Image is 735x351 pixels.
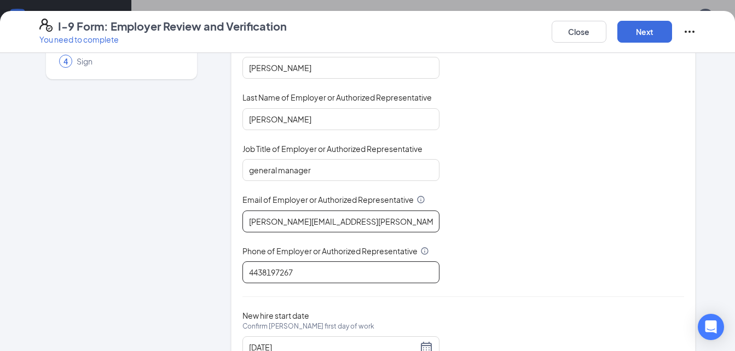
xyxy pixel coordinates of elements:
[552,21,606,43] button: Close
[242,194,414,205] span: Email of Employer or Authorized Representative
[242,245,418,256] span: Phone of Employer or Authorized Representative
[63,56,68,67] span: 4
[242,143,423,154] span: Job Title of Employer or Authorized Representative
[242,92,432,103] span: Last Name of Employer or Authorized Representative
[683,25,696,38] svg: Ellipses
[420,247,429,255] svg: Info
[39,34,287,45] p: You need to complete
[242,159,439,181] input: Enter job title
[698,314,724,340] div: Open Intercom Messenger
[242,261,439,283] input: 10 digits only, e.g. "1231231234"
[242,108,439,130] input: Enter your last name
[242,57,439,79] input: Enter your first name
[242,210,439,232] input: Enter your email address
[39,19,53,32] svg: FormI9EVerifyIcon
[242,310,374,343] span: New hire start date
[617,21,672,43] button: Next
[58,19,287,34] h4: I-9 Form: Employer Review and Verification
[77,56,182,67] span: Sign
[242,321,374,332] span: Confirm [PERSON_NAME] first day of work
[416,195,425,204] svg: Info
